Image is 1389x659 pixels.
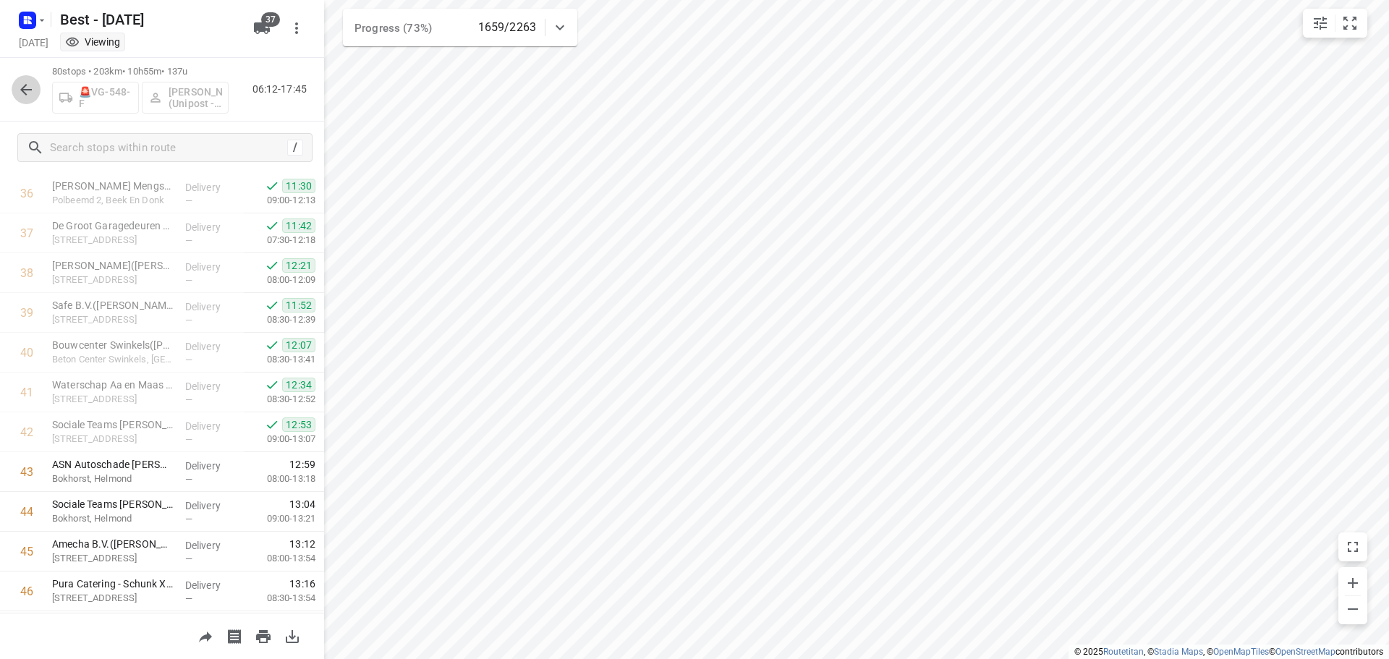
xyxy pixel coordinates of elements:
[244,432,315,446] p: 09:00-13:07
[1154,647,1203,657] a: Stadia Maps
[244,193,315,208] p: 09:00-12:13
[244,233,315,247] p: 07:30-12:18
[265,338,279,352] svg: Done
[265,417,279,432] svg: Done
[52,338,174,352] p: Bouwcenter Swinkels(Sander van Lieshout)
[185,538,239,553] p: Delivery
[247,14,276,43] button: 37
[282,298,315,313] span: 11:52
[185,315,192,326] span: —
[52,298,174,313] p: Safe B.V.([PERSON_NAME])
[52,551,174,566] p: [STREET_ADDRESS]
[282,378,315,392] span: 12:34
[244,511,315,526] p: 09:00-13:21
[1335,9,1364,38] button: Fit zoom
[282,258,315,273] span: 12:21
[244,352,315,367] p: 08:30-13:41
[220,629,249,642] span: Print shipping labels
[244,392,315,407] p: 08:30-12:52
[52,497,174,511] p: Sociale Teams Helmond - Lagedijk(Christel Manders)
[20,226,33,240] div: 37
[265,378,279,392] svg: Done
[185,195,192,206] span: —
[1306,9,1335,38] button: Map settings
[20,465,33,479] div: 43
[20,266,33,280] div: 38
[52,65,229,79] p: 80 stops • 203km • 10h55m • 137u
[282,338,315,352] span: 12:07
[282,14,311,43] button: More
[185,220,239,234] p: Delivery
[1213,647,1269,657] a: OpenMapTiles
[265,298,279,313] svg: Done
[289,497,315,511] span: 13:04
[52,193,174,208] p: Polbeemd 2, Beek En Donk
[52,378,174,392] p: Waterschap Aa en Maas Aarle-Rixtel(Ad Versluis)
[52,392,174,407] p: Bakelseweg 2, Aarle-rixtel
[249,629,278,642] span: Print route
[20,425,33,439] div: 42
[52,352,174,367] p: Beton Center Swinkels, Lieshout
[185,474,192,485] span: —
[244,551,315,566] p: 08:00-13:54
[185,578,239,592] p: Delivery
[52,179,174,193] p: Bittner Mengservice B.V.(Renee van Hest)
[478,19,536,36] p: 1659/2263
[185,180,239,195] p: Delivery
[343,9,577,46] div: Progress (73%)1659/2263
[282,417,315,432] span: 12:53
[289,577,315,591] span: 13:16
[1275,647,1335,657] a: OpenStreetMap
[185,379,239,394] p: Delivery
[20,346,33,360] div: 40
[185,514,192,524] span: —
[52,417,174,432] p: Sociale Teams Helmond - Breitnerlaan(Marga van den Wildenberg)
[52,577,174,591] p: Pura Catering - Schunk Xycarb Technology B.V.(Ruud Schouenberg)
[185,394,192,405] span: —
[52,233,174,247] p: Korenmijt 11, Beek En Donk
[20,187,33,200] div: 36
[244,273,315,287] p: 08:00-12:09
[278,629,307,642] span: Download route
[52,313,174,327] p: Beekerheide 1, Beek En Donk
[52,591,174,605] p: [STREET_ADDRESS]
[289,457,315,472] span: 12:59
[52,457,174,472] p: ASN Autoschade Schonewille Helmond(Martine van Honk)
[52,472,174,486] p: Bokhorst, Helmond
[65,35,120,49] div: You are currently in view mode. To make any changes, go to edit project.
[20,505,33,519] div: 44
[20,545,33,558] div: 45
[185,498,239,513] p: Delivery
[185,339,239,354] p: Delivery
[52,258,174,273] p: Van der Vrande Bouwmachines(Björn Kammenga)
[244,472,315,486] p: 08:00-13:18
[282,179,315,193] span: 11:30
[52,432,174,446] p: [STREET_ADDRESS]
[185,260,239,274] p: Delivery
[185,553,192,564] span: —
[20,306,33,320] div: 39
[52,273,174,287] p: Bosscheweg 26, Beek En Donk
[244,591,315,605] p: 08:30-13:54
[252,82,313,97] p: 06:12-17:45
[265,258,279,273] svg: Done
[1303,9,1367,38] div: small contained button group
[185,299,239,314] p: Delivery
[185,419,239,433] p: Delivery
[185,434,192,445] span: —
[265,179,279,193] svg: Done
[20,386,33,399] div: 41
[265,218,279,233] svg: Done
[185,593,192,604] span: —
[50,137,287,159] input: Search stops within route
[1103,647,1144,657] a: Routetitan
[282,218,315,233] span: 11:42
[52,537,174,551] p: Amecha B.V.([PERSON_NAME])
[289,537,315,551] span: 13:12
[20,584,33,598] div: 46
[261,12,280,27] span: 37
[191,629,220,642] span: Share route
[185,235,192,246] span: —
[1074,647,1383,657] li: © 2025 , © , © © contributors
[185,354,192,365] span: —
